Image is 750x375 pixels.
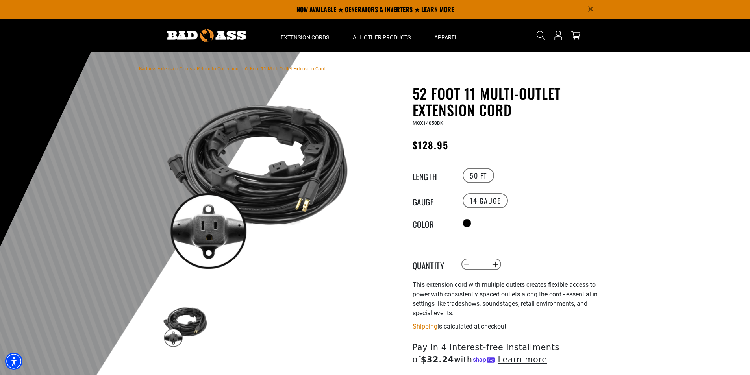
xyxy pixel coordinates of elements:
span: $128.95 [413,138,449,152]
img: black [162,303,208,349]
span: This extension cord with multiple outlets creates flexible access to power with consistently spac... [413,281,598,317]
span: › [240,66,242,72]
span: MOX14050BK [413,120,443,126]
span: › [194,66,195,72]
a: Shipping [413,323,437,330]
span: All Other Products [353,34,411,41]
nav: breadcrumbs [139,64,326,73]
span: Extension Cords [281,34,329,41]
summary: Search [535,29,547,42]
label: 14 Gauge [463,193,508,208]
a: Bad Ass Extension Cords [139,66,192,72]
span: Apparel [434,34,458,41]
div: Accessibility Menu [5,353,22,370]
a: Return to Collection [197,66,239,72]
summary: Extension Cords [269,19,341,52]
div: is calculated at checkout. [413,321,606,332]
summary: All Other Products [341,19,422,52]
h1: 52 Foot 11 Multi-Outlet Extension Cord [413,85,606,118]
legend: Gauge [413,196,452,206]
span: 52 Foot 11 Multi-Outlet Extension Cord [243,66,326,72]
summary: Apparel [422,19,470,52]
a: Open this option [552,19,565,52]
img: black [162,87,352,276]
a: cart [569,31,582,40]
label: 50 FT [463,168,494,183]
label: Quantity [413,259,452,270]
legend: Color [413,218,452,228]
legend: Length [413,170,452,181]
img: Bad Ass Extension Cords [167,29,246,42]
